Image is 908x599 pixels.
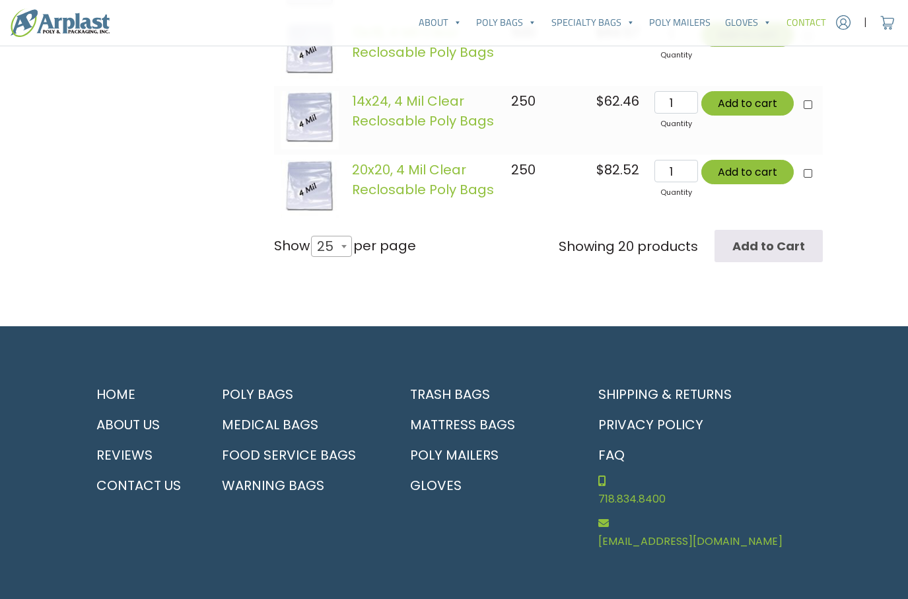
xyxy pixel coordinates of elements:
a: Trash Bags [400,379,572,409]
a: Contact [779,9,833,36]
a: Mattress Bags [400,409,572,440]
a: FAQ [588,440,823,470]
a: 14x24, 4 Mil Clear Reclosable Poly Bags [352,92,494,130]
input: Qty [654,160,697,182]
a: 20x20, 4 Mil Clear Reclosable Poly Bags [352,160,494,199]
a: About [411,9,469,36]
button: Add to cart [701,160,794,184]
a: Poly Mailers [642,9,718,36]
span: $ [596,92,604,110]
img: logo [11,9,110,37]
img: images [281,91,339,149]
a: 718.834.8400 [588,470,823,512]
span: 250 [511,92,536,110]
a: Warning Bags [211,470,384,501]
span: 25 [311,236,352,257]
a: Medical Bags [211,409,384,440]
a: Reviews [86,440,195,470]
a: Gloves [718,9,779,36]
a: Gloves [400,470,572,501]
span: 250 [511,160,536,179]
span: $ [596,160,604,179]
a: [EMAIL_ADDRESS][DOMAIN_NAME] [588,512,823,555]
label: Show per page [274,236,416,258]
a: Privacy Policy [588,409,823,440]
img: images [281,22,339,81]
a: Poly Bags [211,379,384,409]
input: Add to Cart [715,230,823,262]
span: 25 [312,230,347,262]
a: About Us [86,409,195,440]
span: | [864,15,867,30]
a: Specialty Bags [544,9,642,36]
a: Poly Mailers [400,440,572,470]
input: Qty [654,91,697,114]
a: Contact Us [86,470,195,501]
button: Add to cart [701,91,794,116]
a: Poly Bags [469,9,543,36]
a: Food Service Bags [211,440,384,470]
bdi: 62.46 [596,92,639,110]
bdi: 82.52 [596,160,639,179]
img: images [281,160,339,218]
a: Home [86,379,195,409]
div: Showing 20 products [559,236,698,256]
a: Shipping & Returns [588,379,823,409]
